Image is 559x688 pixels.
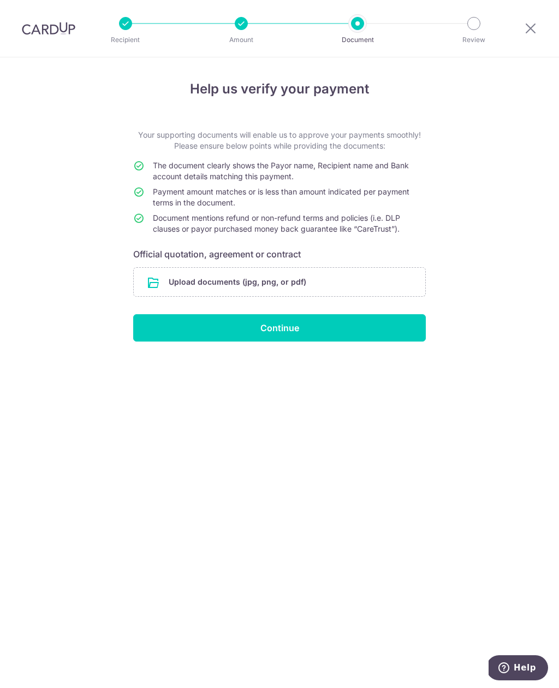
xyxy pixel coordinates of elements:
p: Review [433,34,514,45]
div: Upload documents (jpg, png, or pdf) [133,267,426,297]
p: Amount [201,34,282,45]
p: Your supporting documents will enable us to approve your payments smoothly! Please ensure below p... [133,130,426,151]
h4: Help us verify your payment [133,79,426,99]
span: The document clearly shows the Payor name, Recipient name and Bank account details matching this ... [153,161,409,181]
h6: Official quotation, agreement or contract [133,248,426,261]
iframe: Opens a widget where you can find more information [489,655,548,683]
span: Document mentions refund or non-refund terms and policies (i.e. DLP clauses or payor purchased mo... [153,213,400,233]
span: Payment amount matches or is less than amount indicated per payment terms in the document. [153,187,409,207]
input: Continue [133,314,426,342]
p: Document [317,34,398,45]
p: Recipient [85,34,166,45]
img: CardUp [22,22,75,35]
